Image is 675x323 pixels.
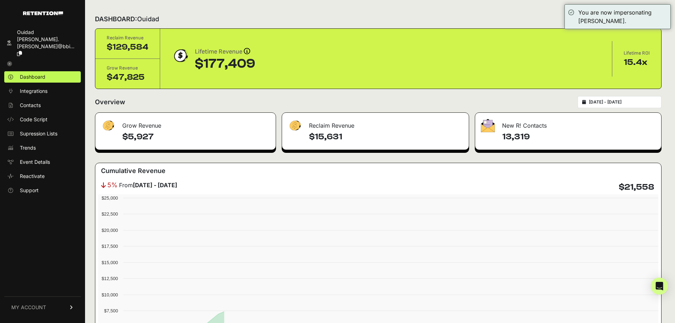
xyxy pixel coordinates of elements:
div: $129,584 [107,41,148,53]
text: $25,000 [102,195,118,201]
h4: $15,631 [309,131,463,143]
text: $7,500 [104,308,118,313]
strong: [DATE] - [DATE] [133,182,177,189]
span: Trends [20,144,36,151]
span: 5% [107,180,118,190]
h4: 13,319 [502,131,656,143]
a: Integrations [4,85,81,97]
span: From [119,181,177,189]
img: fa-envelope-19ae18322b30453b285274b1b8af3d052b27d846a4fbe8435d1a52b978f639a2.png [481,119,495,132]
a: Event Details [4,156,81,168]
span: Dashboard [20,73,45,80]
span: Supression Lists [20,130,57,137]
h2: Overview [95,97,125,107]
span: Support [20,187,39,194]
div: Reclaim Revenue [107,34,148,41]
img: fa-dollar-13500eef13a19c4ab2b9ed9ad552e47b0d9fc28b02b83b90ba0e00f96d6372e9.png [288,119,302,133]
span: Code Script [20,116,47,123]
text: $22,500 [102,211,118,217]
img: fa-dollar-13500eef13a19c4ab2b9ed9ad552e47b0d9fc28b02b83b90ba0e00f96d6372e9.png [101,119,115,133]
div: Reclaim Revenue [282,113,469,134]
img: dollar-coin-05c43ed7efb7bc0c12610022525b4bbbb207c7efeef5aecc26f025e68dcafac9.png [171,47,189,65]
a: Supression Lists [4,128,81,139]
a: Support [4,185,81,196]
h3: Cumulative Revenue [101,166,165,176]
text: $20,000 [102,228,118,233]
a: Contacts [4,100,81,111]
a: Code Script [4,114,81,125]
a: MY ACCOUNT [4,296,81,318]
h4: $5,927 [122,131,270,143]
a: Trends [4,142,81,154]
span: Contacts [20,102,41,109]
img: Retention.com [23,11,63,15]
div: Lifetime Revenue [195,47,255,57]
div: Ouidad [17,29,78,36]
div: Grow Revenue [107,65,148,72]
h2: DASHBOARD: [95,14,159,24]
span: Integrations [20,88,47,95]
div: Lifetime ROI [624,50,650,57]
text: $10,000 [102,292,118,297]
div: 15.4x [624,57,650,68]
span: MY ACCOUNT [11,304,46,311]
a: Dashboard [4,71,81,83]
span: Reactivate [20,173,45,180]
a: Reactivate [4,171,81,182]
span: Ouidad [137,15,159,23]
span: Event Details [20,158,50,166]
div: Open Intercom Messenger [651,278,668,295]
div: $47,825 [107,72,148,83]
div: You are now impersonating [PERSON_NAME]. [578,8,667,25]
div: $177,409 [195,57,255,71]
h4: $21,558 [619,182,654,193]
a: Ouidad [PERSON_NAME].[PERSON_NAME]@bbi... [4,27,81,59]
div: New R! Contacts [475,113,661,134]
text: $15,000 [102,260,118,265]
text: $12,500 [102,276,118,281]
text: $17,500 [102,244,118,249]
span: [PERSON_NAME].[PERSON_NAME]@bbi... [17,36,74,49]
div: Grow Revenue [95,113,276,134]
